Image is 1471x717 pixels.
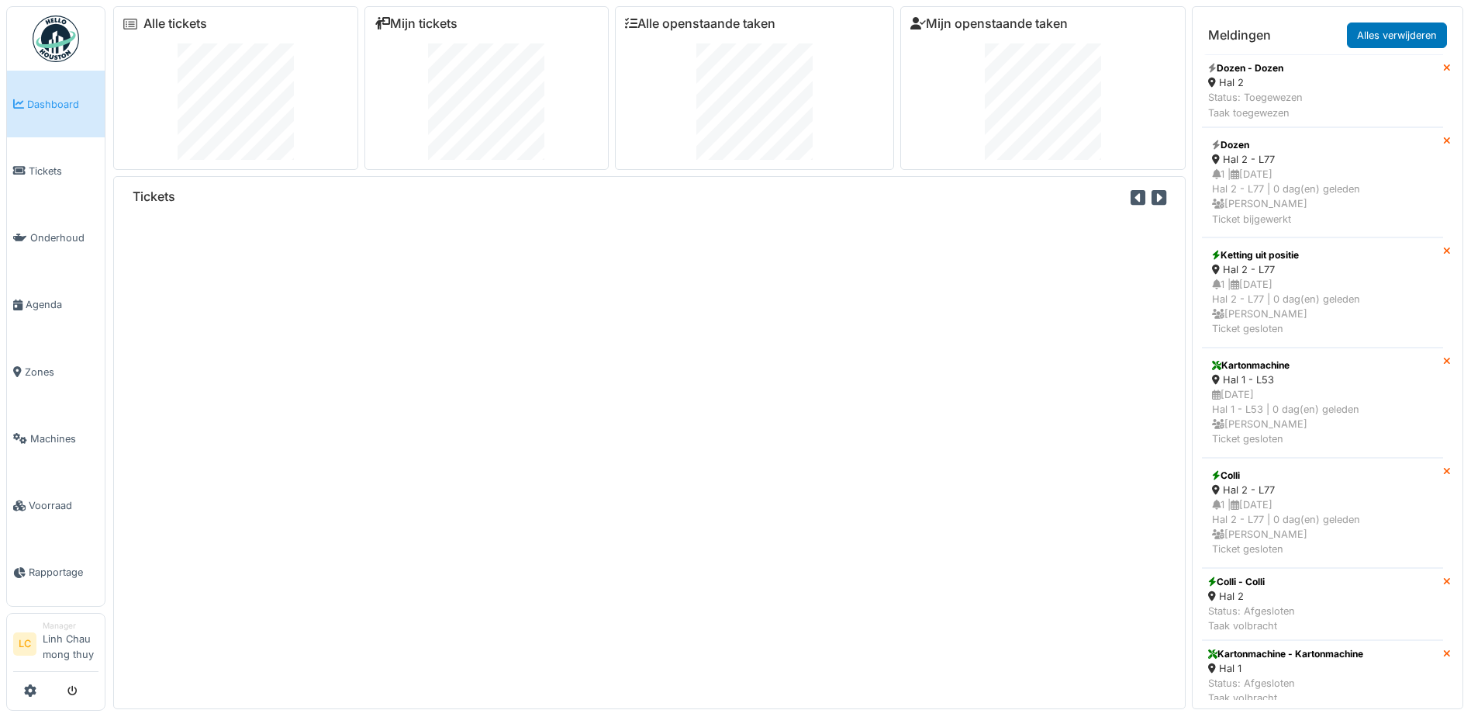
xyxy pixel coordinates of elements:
[133,189,175,204] h6: Tickets
[1208,61,1303,75] div: Dozen - Dozen
[1208,75,1303,90] div: Hal 2
[7,539,105,606] a: Rapportage
[1208,661,1363,676] div: Hal 1
[33,16,79,62] img: Badge_color-CXgf-gQk.svg
[26,297,98,312] span: Agenda
[29,498,98,513] span: Voorraad
[1212,469,1433,483] div: Colli
[29,565,98,580] span: Rapportage
[29,164,98,178] span: Tickets
[43,620,98,632] div: Manager
[30,431,98,446] span: Machines
[7,137,105,204] a: Tickets
[1208,604,1295,633] div: Status: Afgesloten Taak volbracht
[27,97,98,112] span: Dashboard
[1212,483,1433,497] div: Hal 2 - L77
[1202,640,1443,713] a: Kartonmachine - Kartonmachine Hal 1 Status: AfgeslotenTaak volbracht
[1202,237,1443,348] a: Ketting uit positie Hal 2 - L77 1 |[DATE]Hal 2 - L77 | 0 dag(en) geleden [PERSON_NAME]Ticket gesl...
[7,71,105,137] a: Dashboard
[1212,167,1433,227] div: 1 | [DATE] Hal 2 - L77 | 0 dag(en) geleden [PERSON_NAME] Ticket bijgewerkt
[1208,575,1295,589] div: Colli - Colli
[143,16,207,31] a: Alle tickets
[7,272,105,338] a: Agenda
[7,205,105,272] a: Onderhoud
[25,365,98,379] span: Zones
[1212,358,1433,372] div: Kartonmachine
[1208,647,1363,661] div: Kartonmachine - Kartonmachine
[13,632,36,656] li: LC
[7,473,105,539] a: Voorraad
[1202,348,1443,458] a: Kartonmachine Hal 1 - L53 [DATE]Hal 1 - L53 | 0 dag(en) geleden [PERSON_NAME]Ticket gesloten
[30,230,98,245] span: Onderhoud
[1202,54,1443,127] a: Dozen - Dozen Hal 2 Status: ToegewezenTaak toegewezen
[1212,138,1433,152] div: Dozen
[7,338,105,405] a: Zones
[43,620,98,668] li: Linh Chau mong thuy
[375,16,458,31] a: Mijn tickets
[1208,676,1363,705] div: Status: Afgesloten Taak volbracht
[1208,28,1271,43] h6: Meldingen
[1212,387,1433,447] div: [DATE] Hal 1 - L53 | 0 dag(en) geleden [PERSON_NAME] Ticket gesloten
[1212,248,1433,262] div: Ketting uit positie
[1212,372,1433,387] div: Hal 1 - L53
[1202,458,1443,568] a: Colli Hal 2 - L77 1 |[DATE]Hal 2 - L77 | 0 dag(en) geleden [PERSON_NAME]Ticket gesloten
[1347,23,1447,48] a: Alles verwijderen
[625,16,775,31] a: Alle openstaande taken
[1202,127,1443,237] a: Dozen Hal 2 - L77 1 |[DATE]Hal 2 - L77 | 0 dag(en) geleden [PERSON_NAME]Ticket bijgewerkt
[910,16,1068,31] a: Mijn openstaande taken
[1212,497,1433,557] div: 1 | [DATE] Hal 2 - L77 | 0 dag(en) geleden [PERSON_NAME] Ticket gesloten
[1202,568,1443,641] a: Colli - Colli Hal 2 Status: AfgeslotenTaak volbracht
[1212,152,1433,167] div: Hal 2 - L77
[13,620,98,672] a: LC ManagerLinh Chau mong thuy
[1212,262,1433,277] div: Hal 2 - L77
[1212,277,1433,337] div: 1 | [DATE] Hal 2 - L77 | 0 dag(en) geleden [PERSON_NAME] Ticket gesloten
[1208,589,1295,604] div: Hal 2
[1208,90,1303,119] div: Status: Toegewezen Taak toegewezen
[7,405,105,472] a: Machines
